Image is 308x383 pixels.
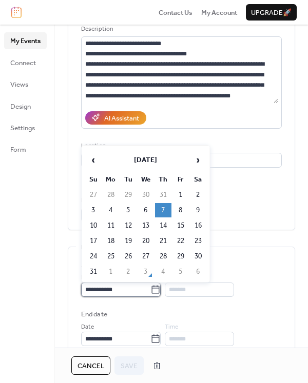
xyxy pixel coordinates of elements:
[85,188,102,202] td: 27
[120,249,137,264] td: 26
[201,7,237,17] a: My Account
[190,188,206,202] td: 2
[103,203,119,217] td: 4
[138,218,154,233] td: 13
[138,172,154,187] th: We
[81,141,280,151] div: Location
[10,102,31,112] span: Design
[172,203,189,217] td: 8
[85,249,102,264] td: 24
[78,361,104,371] span: Cancel
[81,322,94,332] span: Date
[103,172,119,187] th: Mo
[103,234,119,248] td: 18
[103,188,119,202] td: 28
[138,188,154,202] td: 30
[138,265,154,279] td: 3
[10,79,28,90] span: Views
[4,54,47,71] a: Connect
[85,234,102,248] td: 17
[155,249,171,264] td: 28
[81,24,280,34] div: Description
[246,4,297,21] button: Upgrade🚀
[159,8,192,18] span: Contact Us
[11,7,22,18] img: logo
[103,149,189,171] th: [DATE]
[10,58,36,68] span: Connect
[190,249,206,264] td: 30
[155,265,171,279] td: 4
[10,123,35,133] span: Settings
[120,234,137,248] td: 19
[172,218,189,233] td: 15
[155,218,171,233] td: 14
[120,188,137,202] td: 29
[155,172,171,187] th: Th
[4,98,47,114] a: Design
[81,309,107,319] div: End date
[103,249,119,264] td: 25
[10,36,41,46] span: My Events
[103,265,119,279] td: 1
[85,218,102,233] td: 10
[85,172,102,187] th: Su
[165,272,178,283] span: Time
[120,265,137,279] td: 2
[4,141,47,157] a: Form
[120,172,137,187] th: Tu
[120,218,137,233] td: 12
[86,150,101,170] span: ‹
[138,234,154,248] td: 20
[4,32,47,49] a: My Events
[172,265,189,279] td: 5
[190,265,206,279] td: 6
[4,119,47,136] a: Settings
[85,111,146,125] button: AI Assistant
[201,8,237,18] span: My Account
[10,145,26,155] span: Form
[155,188,171,202] td: 31
[190,234,206,248] td: 23
[71,356,110,375] button: Cancel
[85,203,102,217] td: 3
[155,234,171,248] td: 21
[85,265,102,279] td: 31
[251,8,292,18] span: Upgrade 🚀
[172,234,189,248] td: 22
[172,188,189,202] td: 1
[190,172,206,187] th: Sa
[103,218,119,233] td: 11
[138,203,154,217] td: 6
[104,113,139,124] div: AI Assistant
[190,150,206,170] span: ›
[120,203,137,217] td: 5
[165,322,178,332] span: Time
[190,218,206,233] td: 16
[172,172,189,187] th: Fr
[159,7,192,17] a: Contact Us
[138,249,154,264] td: 27
[155,203,171,217] td: 7
[172,249,189,264] td: 29
[4,76,47,92] a: Views
[190,203,206,217] td: 9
